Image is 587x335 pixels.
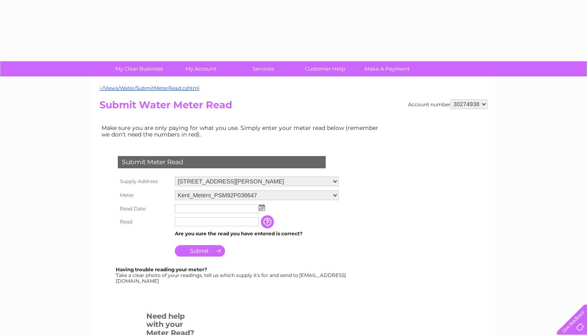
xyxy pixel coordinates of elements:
th: Meter [116,188,173,202]
th: Supply Address [116,174,173,188]
a: ~/Views/Water/SubmitMeterRead.cshtml [99,85,199,91]
h2: Submit Water Meter Read [99,99,488,115]
a: Make A Payment [353,61,421,76]
td: Are you sure the read you have entered is correct? [173,228,341,239]
b: Having trouble reading your meter? [116,266,207,272]
div: Submit Meter Read [118,156,326,168]
input: Submit [175,245,225,257]
a: Customer Help [291,61,359,76]
input: Information [261,215,276,228]
a: My Account [168,61,235,76]
a: Services [230,61,297,76]
th: Read [116,215,173,228]
div: Account number [408,99,488,109]
td: Make sure you are only paying for what you use. Simply enter your meter read below (remember we d... [99,123,385,140]
th: Read Date [116,202,173,215]
img: ... [259,204,265,211]
a: My Clear Business [106,61,173,76]
div: Take a clear photo of your readings, tell us which supply it's for and send to [EMAIL_ADDRESS][DO... [116,267,347,284]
